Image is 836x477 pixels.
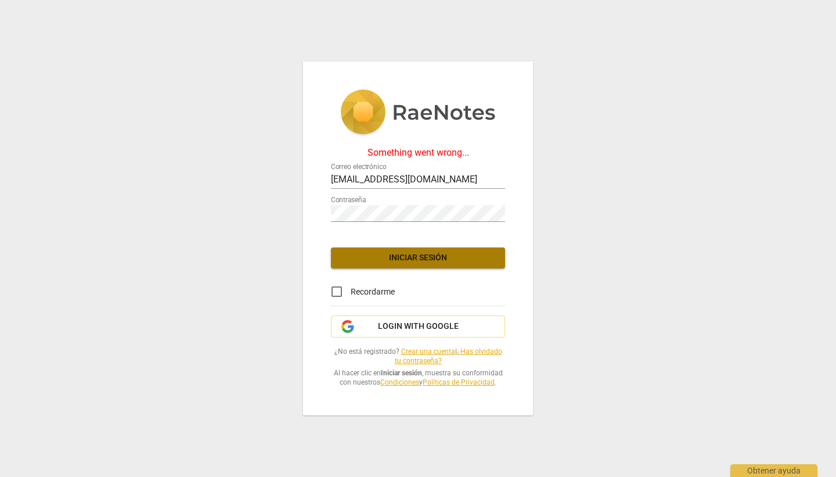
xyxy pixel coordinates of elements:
b: Iniciar sesión [381,369,422,377]
img: 5ac2273c67554f335776073100b6d88f.svg [340,89,496,137]
span: Iniciar sesión [340,252,496,264]
span: Login with Google [378,321,459,332]
span: ¿No está registrado? | [331,347,505,366]
button: Login with Google [331,315,505,338]
div: Something went wrong... [331,148,505,158]
a: Políticas de Privacidad [423,378,495,386]
label: Correo electrónico [331,164,386,171]
div: Obtener ayuda [730,464,817,477]
a: Crear una cuenta [401,347,455,356]
label: Contraseña [331,197,366,204]
a: Condiciones [380,378,419,386]
button: Iniciar sesión [331,248,505,268]
span: Recordarme [351,286,395,298]
span: Al hacer clic en , muestra su conformidad con nuestros y . [331,368,505,388]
